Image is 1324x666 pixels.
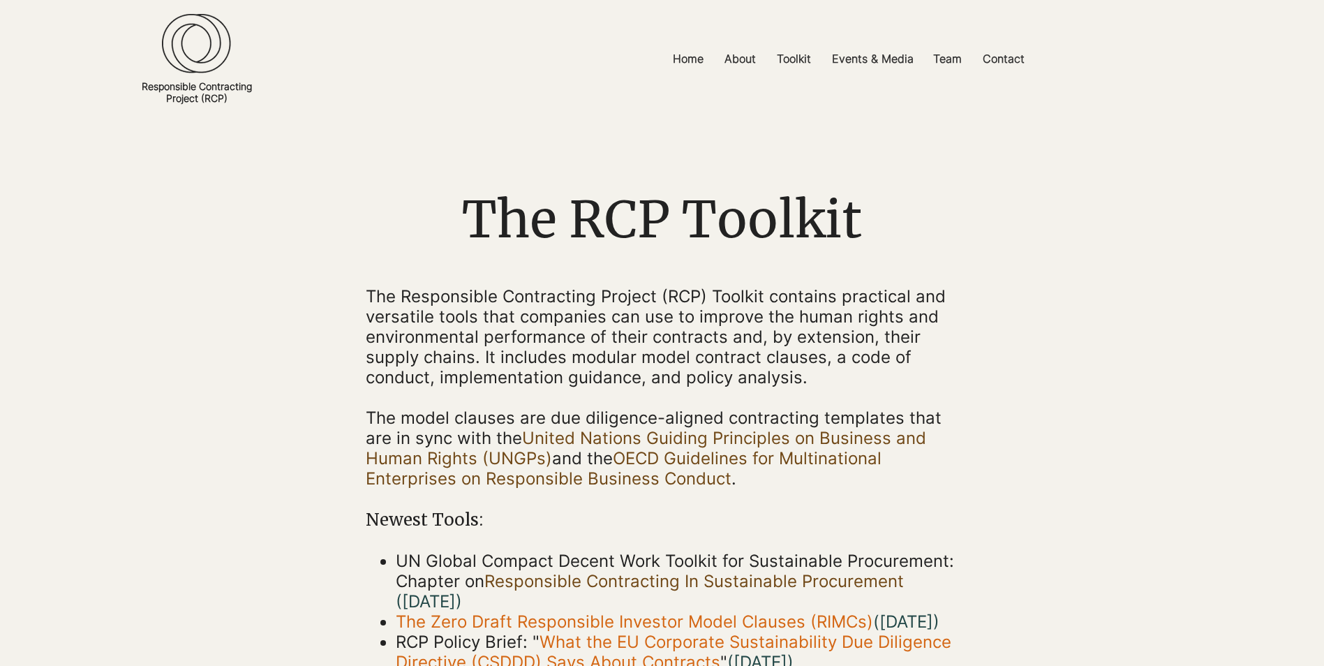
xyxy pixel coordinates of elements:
[484,571,904,591] a: Responsible Contracting In Sustainable Procurement
[494,43,1203,75] nav: Site
[366,286,946,387] span: The Responsible Contracting Project (RCP) Toolkit contains practical and versatile tools that com...
[366,408,942,489] span: The model clauses are due diligence-aligned contracting templates that are in sync with the and t...
[666,43,711,75] p: Home
[933,612,939,632] a: )
[873,612,933,632] span: (
[717,43,763,75] p: About
[972,43,1035,75] a: Contact
[366,448,882,489] a: OECD Guidelines for Multinational Enterprises on Responsible Business Conduct
[879,612,933,632] a: [DATE]
[366,428,926,468] a: United Nations Guiding Principles on Business and Human Rights (UNGPs)
[770,43,818,75] p: Toolkit
[396,551,954,612] span: UN Global Compact Decent Work Toolkit for Sustainable Procurement: Chapter on
[366,509,484,531] span: Newest Tools:
[662,43,714,75] a: Home
[462,188,862,251] span: The RCP Toolkit
[976,43,1032,75] p: Contact
[825,43,921,75] p: Events & Media
[923,43,972,75] a: Team
[766,43,821,75] a: Toolkit
[821,43,923,75] a: Events & Media
[396,612,873,632] a: The Zero Draft Responsible Investor Model Clauses (RIMCs)
[396,591,462,612] span: ([DATE])
[142,80,252,104] a: Responsible ContractingProject (RCP)
[714,43,766,75] a: About
[926,43,969,75] p: Team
